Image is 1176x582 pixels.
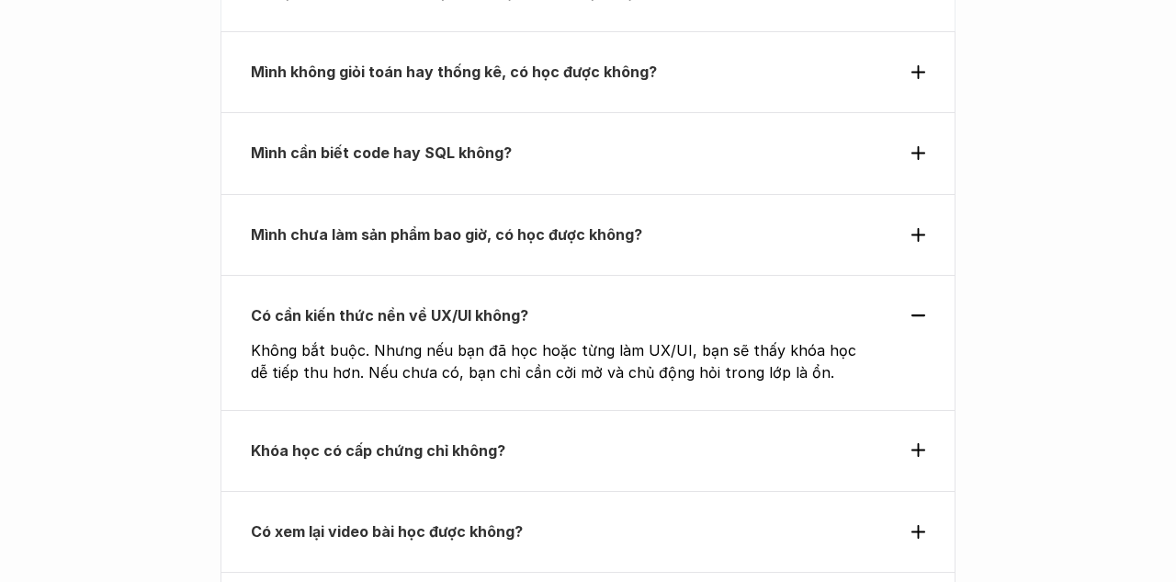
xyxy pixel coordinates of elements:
strong: Mình chưa làm sản phẩm bao giờ, có học được không? [251,225,642,244]
p: Không bắt buộc. Nhưng nếu bạn đã học hoặc từng làm UX/UI, bạn sẽ thấy khóa học dễ tiếp thu hơn. N... [251,339,865,383]
strong: Mình không giỏi toán hay thống kê, có học được không? [251,63,657,81]
strong: Mình cần biết code hay SQL không? [251,143,512,162]
strong: Có cần kiến thức nền về UX/UI không? [251,306,528,325]
strong: Có xem lại video bài học được không? [251,522,523,541]
strong: Khóa học có cấp chứng chỉ không? [251,441,505,460]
